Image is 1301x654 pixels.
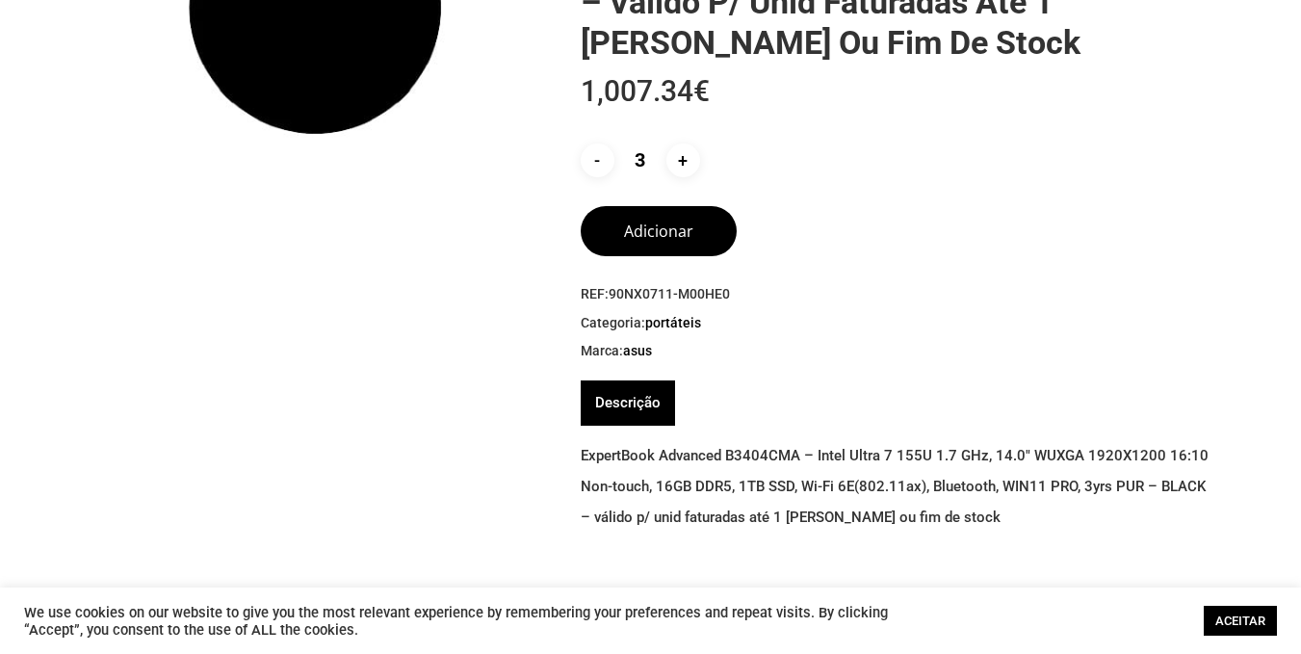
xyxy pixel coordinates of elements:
[595,380,661,426] a: Descrição
[581,314,1214,333] span: Categoria:
[609,286,730,301] span: 90NX0711-M00HE0
[581,285,1214,304] span: REF:
[645,314,701,331] a: Portáteis
[623,342,652,359] a: Asus
[1204,606,1277,636] a: ACEITAR
[24,604,901,639] div: We use cookies on our website to give you the most relevant experience by remembering your prefer...
[581,74,710,108] bdi: 1,007.34
[666,144,700,177] input: +
[581,144,614,177] input: -
[693,74,710,108] span: €
[581,206,737,256] button: Adicionar
[581,440,1214,533] p: ExpertBook Advanced B3404CMA – Intel Ultra 7 155U 1.7 GHz, 14.0″ WUXGA 1920X1200 16:10 Non-touch,...
[581,342,1214,361] span: Marca:
[618,144,663,177] input: Product quantity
